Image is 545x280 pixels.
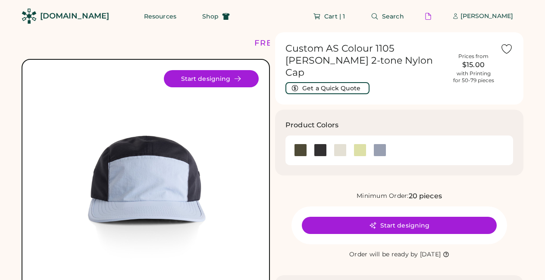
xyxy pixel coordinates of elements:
[452,60,495,70] div: $15.00
[285,43,447,79] h1: Custom AS Colour 1105 [PERSON_NAME] 2-tone Nylon Cap
[22,9,37,24] img: Rendered Logo - Screens
[285,120,338,130] h3: Product Colors
[192,8,240,25] button: Shop
[409,191,442,201] div: 20 pieces
[360,8,414,25] button: Search
[453,70,494,84] div: with Printing for 50-79 pieces
[164,70,259,87] button: Start designing
[382,13,404,19] span: Search
[303,8,355,25] button: Cart | 1
[458,53,489,60] div: Prices from
[420,250,441,259] div: [DATE]
[357,192,409,200] div: Minimum Order:
[40,11,109,22] div: [DOMAIN_NAME]
[254,37,329,49] div: FREE SHIPPING
[285,82,370,94] button: Get a Quick Quote
[349,250,418,259] div: Order will be ready by
[134,8,187,25] button: Resources
[302,217,497,234] button: Start designing
[324,13,345,19] span: Cart | 1
[460,12,513,21] div: [PERSON_NAME]
[202,13,219,19] span: Shop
